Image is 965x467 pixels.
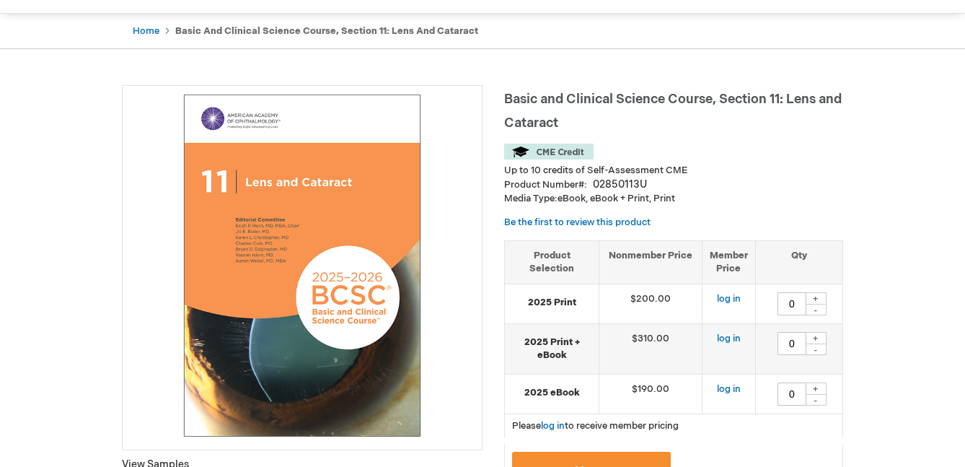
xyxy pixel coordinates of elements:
input: Qty [777,383,806,406]
img: CME Credit [504,144,594,160]
th: Member Price [702,240,755,284]
th: Nonmember Price [599,240,702,284]
td: $200.00 [599,284,702,323]
a: Be the first to review this product [504,217,651,228]
strong: Basic and Clinical Science Course, Section 11: Lens and Cataract [175,25,478,37]
td: $310.00 [599,323,702,374]
strong: Media Type: [504,193,558,204]
strong: 2025 Print + eBook [512,336,591,362]
input: Qty [777,332,806,355]
span: Basic and Clinical Science Course, Section 11: Lens and Cataract [504,92,842,131]
li: Up to 10 credits of Self-Assessment CME [504,164,843,178]
div: + [805,292,827,305]
a: Home [133,25,159,37]
strong: Product Number [504,179,587,191]
strong: 2025 eBook [512,386,591,400]
div: 02850113U [593,178,647,192]
strong: 2025 Print [512,296,591,310]
div: + [805,332,827,344]
p: eBook, eBook + Print, Print [504,192,843,206]
input: Qty [777,292,806,315]
span: Please to receive member pricing [512,420,679,432]
a: log in [717,333,741,344]
a: log in [717,383,741,395]
th: Qty [755,240,842,284]
div: - [805,344,827,355]
img: Basic and Clinical Science Course, Section 11: Lens and Cataract [130,93,475,438]
div: - [805,394,827,406]
div: + [805,383,827,395]
a: log in [717,293,741,305]
div: - [805,304,827,315]
a: log in [541,420,565,432]
th: Product Selection [505,240,599,284]
td: $190.00 [599,374,702,414]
